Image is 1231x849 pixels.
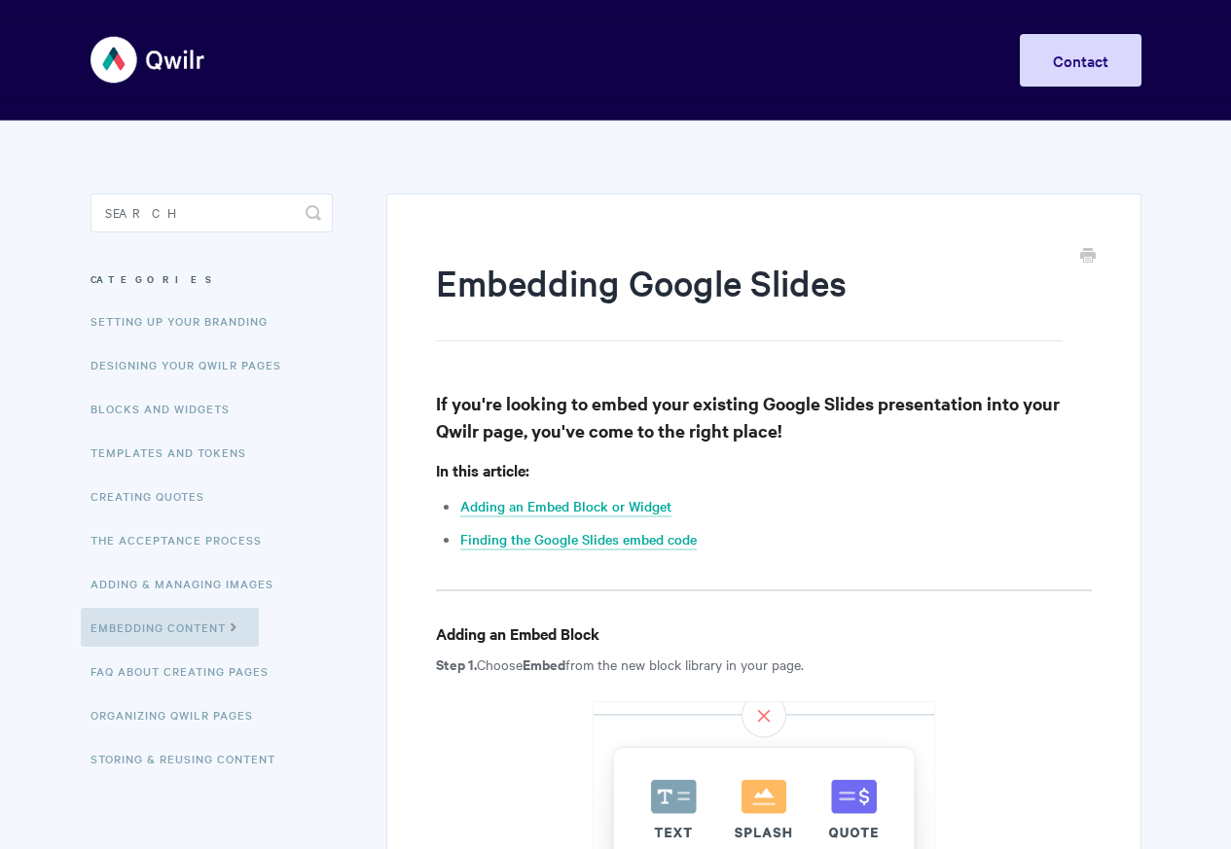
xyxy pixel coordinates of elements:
a: Adding an Embed Block or Widget [460,496,671,517]
strong: Embed [523,654,565,674]
a: Templates and Tokens [91,433,261,472]
h4: In this article: [436,458,1091,482]
a: The Acceptance Process [91,520,276,559]
a: Creating Quotes [91,477,219,515]
a: Designing Your Qwilr Pages [91,345,296,384]
input: Search [91,194,333,232]
strong: Step 1. [436,654,477,674]
h1: Embedding Google Slides [436,258,1062,341]
a: Organizing Qwilr Pages [91,695,268,734]
a: FAQ About Creating Pages [91,652,283,690]
a: Embedding Content [81,608,259,647]
h3: Categories [91,262,333,297]
p: Choose from the new block library in your page. [436,653,1091,676]
a: Adding & Managing Images [91,564,288,603]
a: Print this Article [1080,246,1096,267]
h4: Adding an Embed Block [436,621,1091,646]
a: Setting up your Branding [91,301,282,340]
a: Contact [1020,34,1141,87]
h3: If you're looking to embed your existing Google Slides presentation into your Qwilr page, you've ... [436,390,1091,444]
a: Finding the Google Slides embed code [460,529,697,550]
img: Qwilr Help Center [91,23,206,96]
a: Blocks and Widgets [91,389,244,428]
a: Storing & Reusing Content [91,739,290,778]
